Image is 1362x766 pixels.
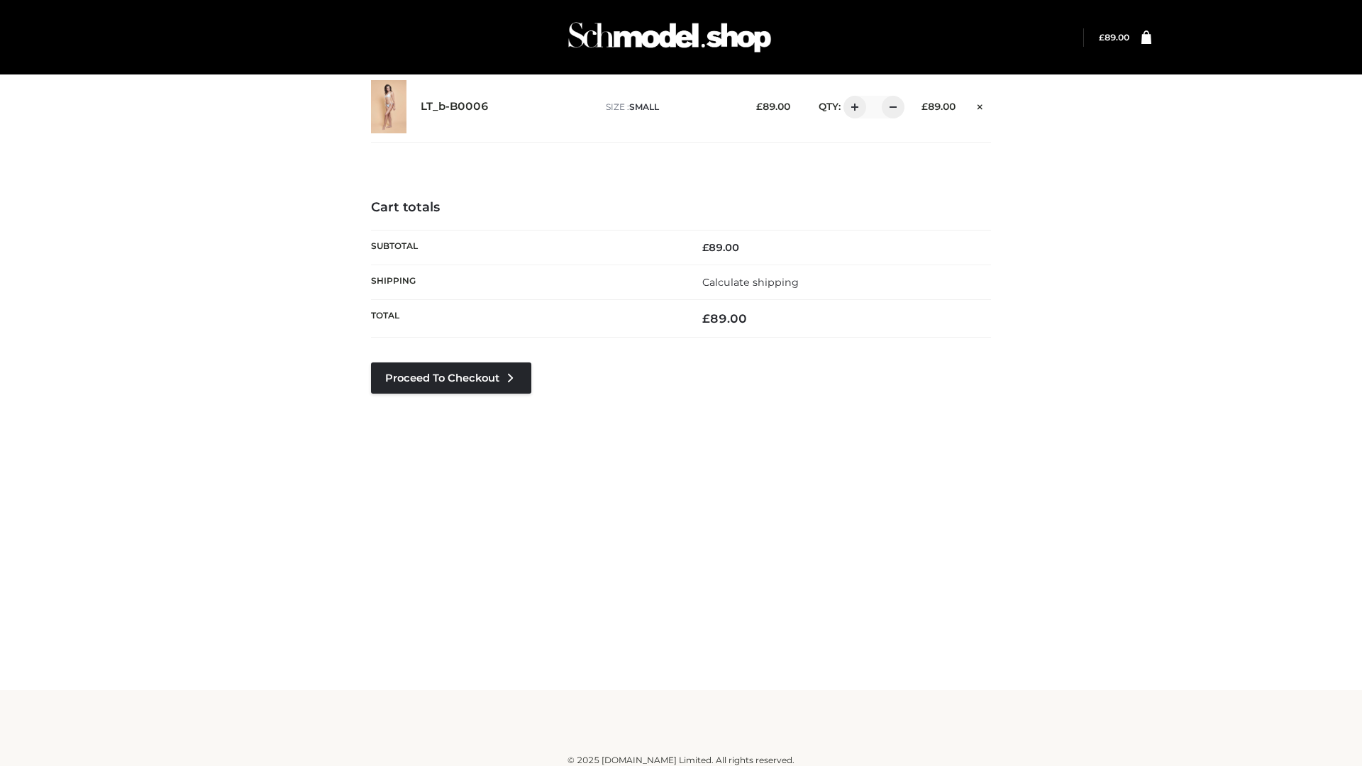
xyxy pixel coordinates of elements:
h4: Cart totals [371,200,991,216]
img: LT_b-B0006 - SMALL [371,80,406,133]
span: SMALL [629,101,659,112]
div: QTY: [804,96,899,118]
bdi: 89.00 [1099,32,1129,43]
span: £ [921,101,928,112]
p: size : [606,101,734,113]
a: Remove this item [970,96,991,114]
bdi: 89.00 [702,241,739,254]
a: Calculate shipping [702,276,799,289]
th: Shipping [371,265,681,299]
a: LT_b-B0006 [421,100,489,113]
span: £ [756,101,763,112]
th: Total [371,300,681,338]
span: £ [702,311,710,326]
img: Schmodel Admin 964 [563,9,776,65]
span: £ [1099,32,1104,43]
bdi: 89.00 [702,311,747,326]
a: £89.00 [1099,32,1129,43]
bdi: 89.00 [756,101,790,112]
bdi: 89.00 [921,101,956,112]
span: £ [702,241,709,254]
th: Subtotal [371,230,681,265]
a: Proceed to Checkout [371,362,531,394]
